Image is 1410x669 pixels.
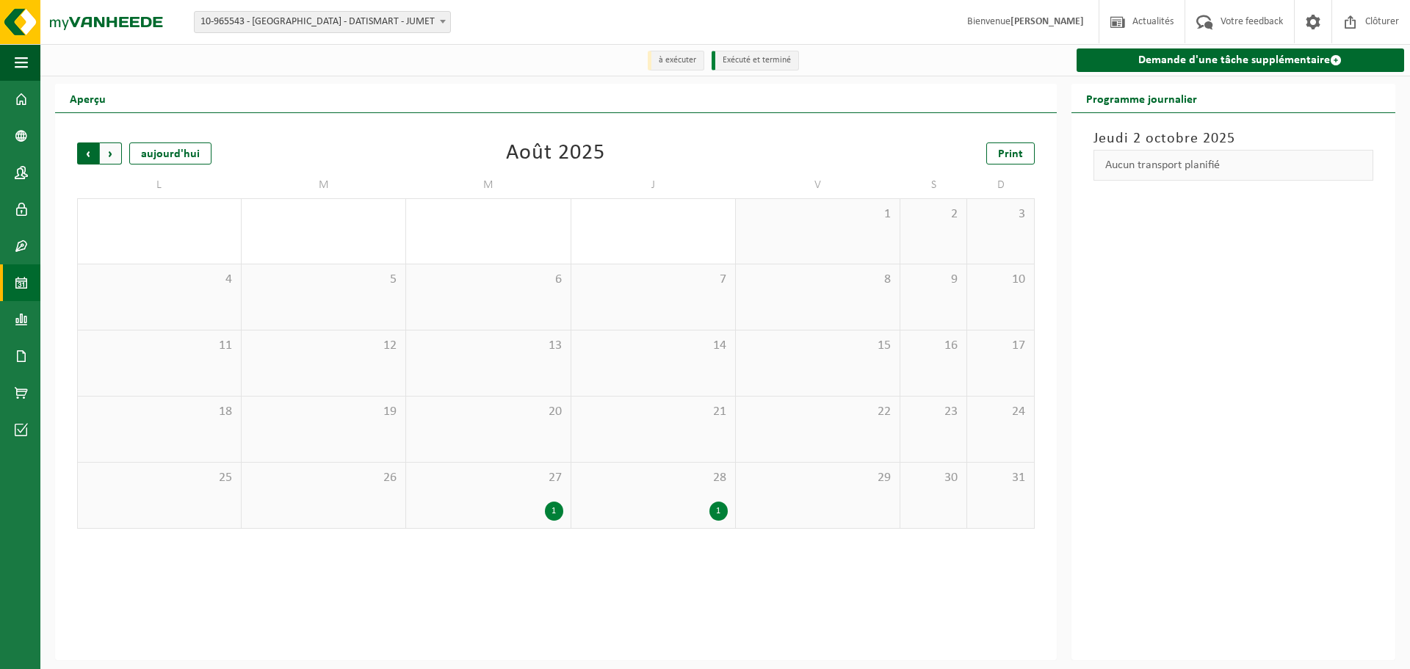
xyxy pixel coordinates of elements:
[579,272,728,288] span: 7
[77,172,242,198] td: L
[975,404,1026,420] span: 24
[85,272,234,288] span: 4
[712,51,799,70] li: Exécuté et terminé
[1071,84,1212,112] h2: Programme journalier
[975,338,1026,354] span: 17
[413,470,563,486] span: 27
[975,272,1026,288] span: 10
[129,142,211,164] div: aujourd'hui
[195,12,450,32] span: 10-965543 - SAHIN BUSINESS CENTER - DATISMART - JUMET
[249,338,398,354] span: 12
[413,272,563,288] span: 6
[908,404,959,420] span: 23
[743,404,892,420] span: 22
[743,470,892,486] span: 29
[413,338,563,354] span: 13
[85,338,234,354] span: 11
[743,206,892,223] span: 1
[975,206,1026,223] span: 3
[571,172,736,198] td: J
[249,404,398,420] span: 19
[1093,128,1373,150] h3: Jeudi 2 octobre 2025
[1010,16,1084,27] strong: [PERSON_NAME]
[249,272,398,288] span: 5
[85,404,234,420] span: 18
[194,11,451,33] span: 10-965543 - SAHIN BUSINESS CENTER - DATISMART - JUMET
[579,470,728,486] span: 28
[736,172,900,198] td: V
[709,502,728,521] div: 1
[908,272,959,288] span: 9
[908,206,959,223] span: 2
[506,142,605,164] div: Août 2025
[648,51,704,70] li: à exécuter
[55,84,120,112] h2: Aperçu
[77,142,99,164] span: Précédent
[975,470,1026,486] span: 31
[908,470,959,486] span: 30
[1093,150,1373,181] div: Aucun transport planifié
[406,172,571,198] td: M
[413,404,563,420] span: 20
[743,272,892,288] span: 8
[579,404,728,420] span: 21
[579,338,728,354] span: 14
[1077,48,1404,72] a: Demande d'une tâche supplémentaire
[908,338,959,354] span: 16
[986,142,1035,164] a: Print
[545,502,563,521] div: 1
[967,172,1034,198] td: D
[242,172,406,198] td: M
[100,142,122,164] span: Suivant
[85,470,234,486] span: 25
[249,470,398,486] span: 26
[900,172,967,198] td: S
[743,338,892,354] span: 15
[998,148,1023,160] span: Print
